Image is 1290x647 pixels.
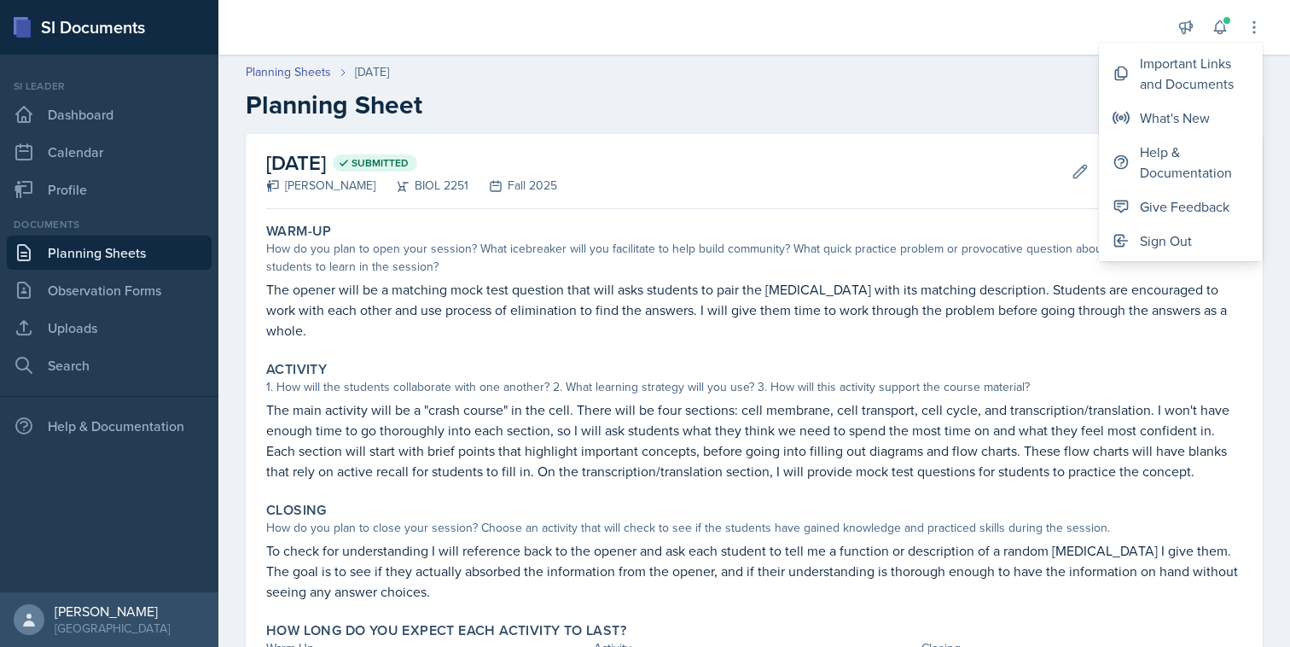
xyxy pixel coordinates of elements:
[1140,53,1249,94] div: Important Links and Documents
[7,135,212,169] a: Calendar
[7,409,212,443] div: Help & Documentation
[1140,142,1249,183] div: Help & Documentation
[1140,196,1229,217] div: Give Feedback
[1099,135,1263,189] button: Help & Documentation
[7,311,212,345] a: Uploads
[266,378,1242,396] div: 1. How will the students collaborate with one another? 2. What learning strategy will you use? 3....
[1099,101,1263,135] button: What's New
[266,622,626,639] label: How long do you expect each activity to last?
[1099,224,1263,258] button: Sign Out
[1099,189,1263,224] button: Give Feedback
[266,540,1242,602] p: To check for understanding I will reference back to the opener and ask each student to tell me a ...
[7,273,212,307] a: Observation Forms
[55,620,170,637] div: [GEOGRAPHIC_DATA]
[246,90,1263,120] h2: Planning Sheet
[7,97,212,131] a: Dashboard
[355,63,389,81] div: [DATE]
[266,240,1242,276] div: How do you plan to open your session? What icebreaker will you facilitate to help build community...
[266,361,327,378] label: Activity
[266,177,375,195] div: [PERSON_NAME]
[1099,46,1263,101] button: Important Links and Documents
[7,348,212,382] a: Search
[1140,230,1192,251] div: Sign Out
[55,603,170,620] div: [PERSON_NAME]
[7,217,212,232] div: Documents
[7,172,212,207] a: Profile
[375,177,468,195] div: BIOL 2251
[266,519,1242,537] div: How do you plan to close your session? Choose an activity that will check to see if the students ...
[7,79,212,94] div: Si leader
[468,177,557,195] div: Fall 2025
[7,236,212,270] a: Planning Sheets
[1140,108,1210,128] div: What's New
[246,63,331,81] a: Planning Sheets
[266,279,1242,341] p: The opener will be a matching mock test question that will asks students to pair the [MEDICAL_DAT...
[352,156,409,170] span: Submitted
[266,223,332,240] label: Warm-Up
[266,148,557,178] h2: [DATE]
[266,502,327,519] label: Closing
[266,399,1242,481] p: The main activity will be a "crash course" in the cell. There will be four sections: cell membran...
